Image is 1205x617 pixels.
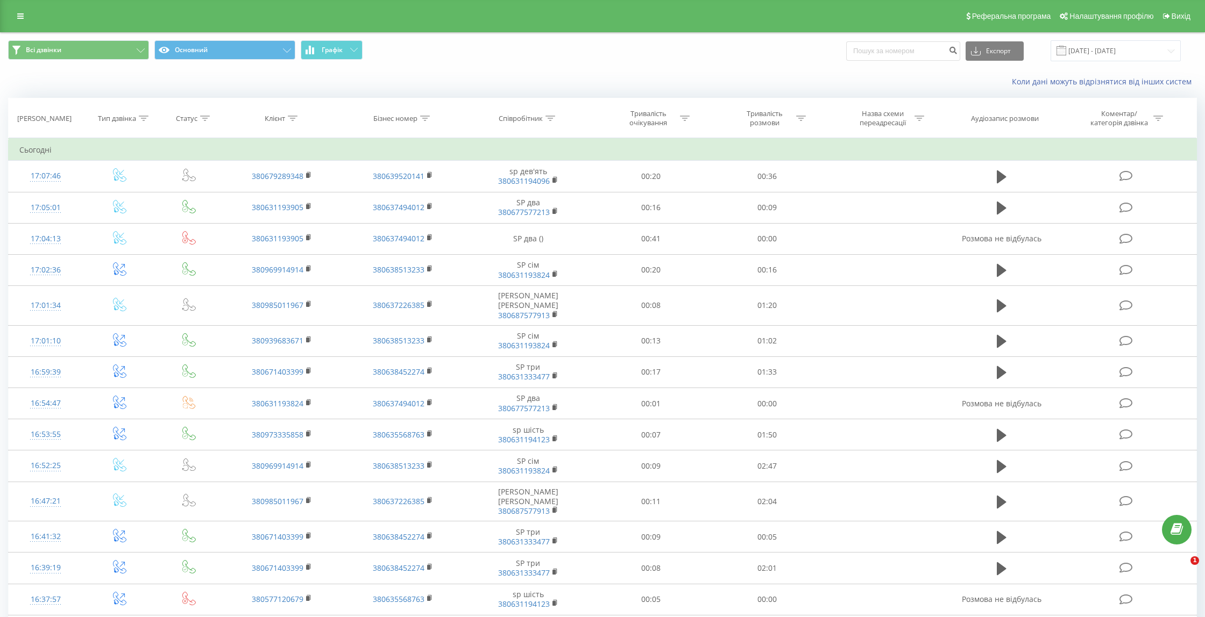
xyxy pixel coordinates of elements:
a: 380637494012 [373,202,424,212]
a: 380631194096 [498,176,550,186]
span: Розмова не відбулась [962,233,1041,243]
a: Коли дані можуть відрізнятися вiд інших систем [1012,76,1197,87]
a: 380969914914 [252,461,303,471]
td: 02:47 [709,450,825,482]
td: sp шість [463,419,593,450]
button: Основний [154,40,295,60]
div: 17:02:36 [19,260,72,281]
span: Розмова не відбулась [962,594,1041,604]
a: 380631193905 [252,233,303,243]
td: 00:09 [593,450,709,482]
td: 00:16 [709,254,825,285]
div: 17:07:46 [19,166,72,186]
a: 380638513233 [373,264,424,275]
td: 00:05 [593,584,709,615]
a: 380985011967 [252,496,303,506]
a: 380631333477 [498,536,550,547]
div: Тривалість очікування [620,109,677,127]
a: 380631333477 [498,568,550,578]
div: 16:54:47 [19,393,72,414]
td: Сьогодні [9,139,1197,161]
a: 380631193824 [498,340,550,350]
a: 380638513233 [373,335,424,346]
td: 00:00 [709,223,825,254]
a: 380939683671 [252,335,303,346]
a: 380631193824 [252,398,303,408]
a: 380671403399 [252,563,303,573]
td: [PERSON_NAME] [PERSON_NAME] [463,482,593,521]
a: 380638452274 [373,367,424,377]
a: 380687577913 [498,506,550,516]
a: 380973335858 [252,429,303,440]
a: 380677577213 [498,403,550,413]
td: 00:07 [593,419,709,450]
div: [PERSON_NAME] [17,114,72,123]
a: 380638452274 [373,563,424,573]
td: 00:00 [709,388,825,419]
td: SP сім [463,325,593,356]
td: 00:09 [709,192,825,223]
button: Всі дзвінки [8,40,149,60]
td: 00:09 [593,521,709,553]
td: SP три [463,553,593,584]
td: 00:13 [593,325,709,356]
div: 16:41:32 [19,526,72,547]
td: sp дев'ять [463,161,593,192]
td: sp шість [463,584,593,615]
div: Клієнт [265,114,285,123]
a: 380637226385 [373,300,424,310]
a: 380638452274 [373,532,424,542]
td: 00:16 [593,192,709,223]
div: 17:01:10 [19,331,72,351]
div: 16:59:39 [19,362,72,383]
td: [PERSON_NAME] [PERSON_NAME] [463,286,593,326]
td: 00:17 [593,356,709,388]
div: Бізнес номер [373,114,417,123]
a: 380969914914 [252,264,303,275]
a: 380671403399 [252,367,303,377]
td: 02:01 [709,553,825,584]
td: 01:33 [709,356,825,388]
div: Назва схеми переадресації [854,109,912,127]
div: 16:39:19 [19,557,72,578]
td: 01:20 [709,286,825,326]
td: 00:41 [593,223,709,254]
a: 380677577213 [498,207,550,217]
td: 01:02 [709,325,825,356]
td: SP три [463,521,593,553]
a: 380631193824 [498,270,550,280]
div: Тривалість розмови [736,109,793,127]
a: 380637494012 [373,398,424,408]
div: 16:37:57 [19,589,72,610]
span: Вихід [1172,12,1190,20]
div: Статус [176,114,197,123]
td: 00:11 [593,482,709,521]
a: 380637494012 [373,233,424,243]
span: Графік [322,46,343,54]
div: 17:05:01 [19,197,72,218]
td: 00:01 [593,388,709,419]
a: 380631193905 [252,202,303,212]
td: 01:50 [709,419,825,450]
td: SP сім [463,450,593,482]
a: 380635568763 [373,429,424,440]
td: SP сім [463,254,593,285]
button: Графік [301,40,363,60]
td: 02:04 [709,482,825,521]
td: 00:08 [593,553,709,584]
div: 16:52:25 [19,455,72,476]
td: 00:20 [593,161,709,192]
button: Експорт [966,41,1024,61]
td: SP два [463,388,593,419]
div: Співробітник [499,114,543,123]
div: Аудіозапис розмови [971,114,1039,123]
td: 00:05 [709,521,825,553]
td: 00:20 [593,254,709,285]
span: Реферальна програма [972,12,1051,20]
a: 380639520141 [373,171,424,181]
div: 17:01:34 [19,295,72,316]
div: 17:04:13 [19,228,72,249]
a: 380637226385 [373,496,424,506]
a: 380638513233 [373,461,424,471]
div: 16:47:21 [19,491,72,512]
